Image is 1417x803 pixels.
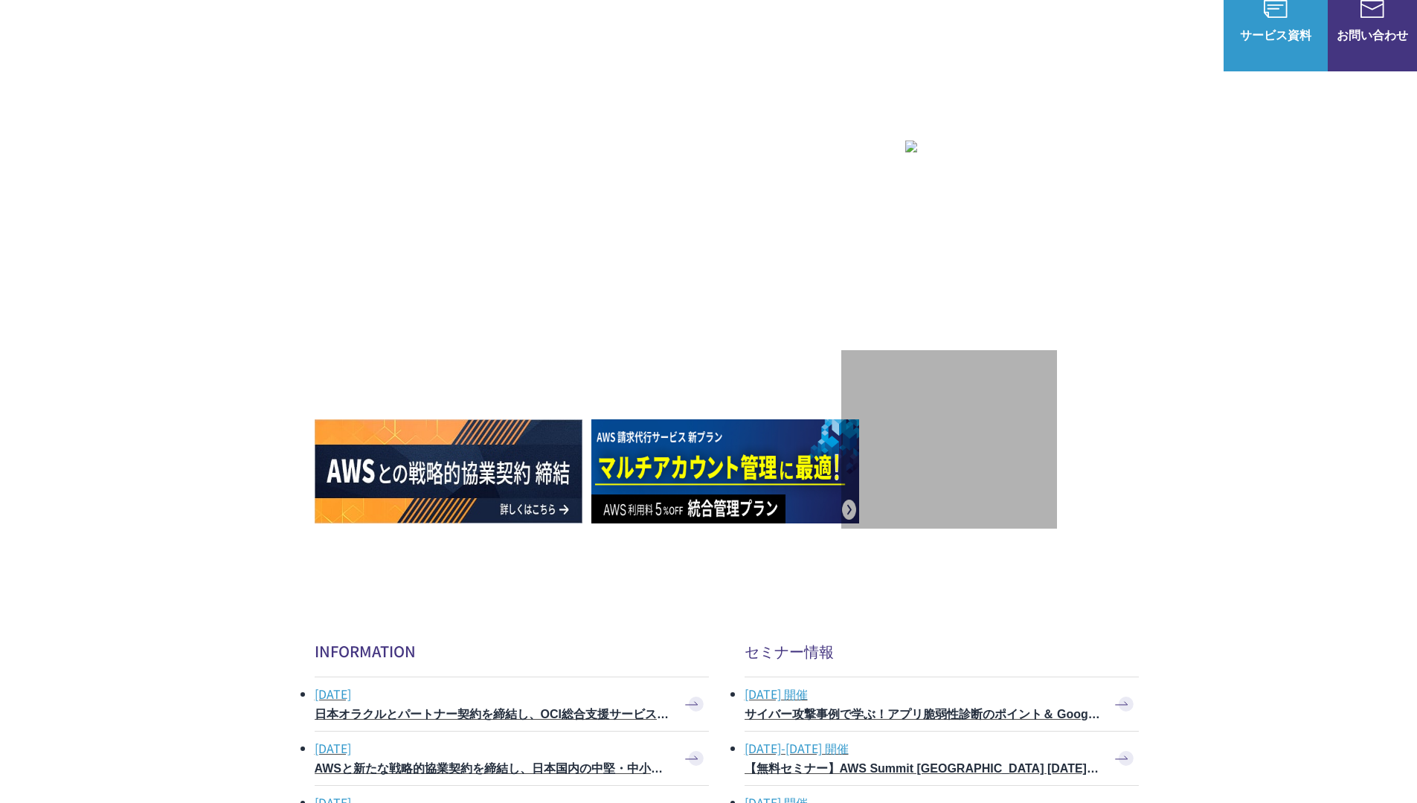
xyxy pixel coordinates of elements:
img: 契約件数 [871,373,1027,509]
h2: セミナー情報 [745,640,1139,662]
h3: 日本オラクルとパートナー契約を締結し、OCI総合支援サービスの提供を開始 [315,706,672,723]
span: お問い合わせ [1328,25,1417,44]
p: サービス [736,21,798,39]
a: AWS総合支援サービス C-Chorus NHN テコラスAWS総合支援サービス [22,12,279,48]
h3: AWSと新たな戦略的協業契約を締結し、日本国内の中堅・中小企業でのAWS活用を加速 [315,761,672,778]
em: AWS [955,225,989,247]
img: AWSとの戦略的協業契約 締結 [315,419,582,523]
a: 導入事例 [992,21,1039,39]
h3: サイバー攻撃事例で学ぶ！アプリ脆弱性診断のポイント＆ Google Cloud セキュリティ対策 [745,706,1102,723]
img: AWS請求代行サービス 統合管理プラン [591,419,859,523]
p: AWSの導入からコスト削減、 構成・運用の最適化からデータ活用まで 規模や業種業態を問わない マネージドサービスで [315,119,841,217]
h2: INFORMATION [315,640,709,662]
span: [DATE] [315,735,672,761]
a: [DATE] AWSと新たな戦略的協業契約を締結し、日本国内の中堅・中小企業でのAWS活用を加速 [315,732,709,785]
a: [DATE] 日本オラクルとパートナー契約を締結し、OCI総合支援サービスの提供を開始 [315,677,709,731]
span: サービス資料 [1224,25,1328,44]
p: 最上位プレミアティア サービスパートナー [864,225,1080,283]
h1: AWS ジャーニーの 成功を実現 [315,232,841,375]
img: AWSプレミアティアサービスパートナー [905,141,1039,207]
p: ナレッジ [1069,21,1131,39]
p: 業種別ソリューション [828,21,962,39]
p: 強み [667,21,706,39]
span: NHN テコラス AWS総合支援サービス [171,14,279,45]
a: AWSとの戦略的協業契約 締結 [315,419,582,527]
h3: 【無料セミナー】AWS Summit [GEOGRAPHIC_DATA] [DATE] ピックアップセッション [745,761,1102,778]
span: [DATE]-[DATE] 開催 [745,735,1102,761]
a: ログイン [1161,21,1209,39]
a: [DATE] 開催 サイバー攻撃事例で学ぶ！アプリ脆弱性診断のポイント＆ Google Cloud セキュリティ対策 [745,677,1139,731]
a: AWS請求代行サービス 統合管理プラン [591,419,859,527]
span: [DATE] 開催 [745,681,1102,706]
span: [DATE] [315,681,672,706]
a: [DATE]-[DATE] 開催 【無料セミナー】AWS Summit [GEOGRAPHIC_DATA] [DATE] ピックアップセッション [745,732,1139,785]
